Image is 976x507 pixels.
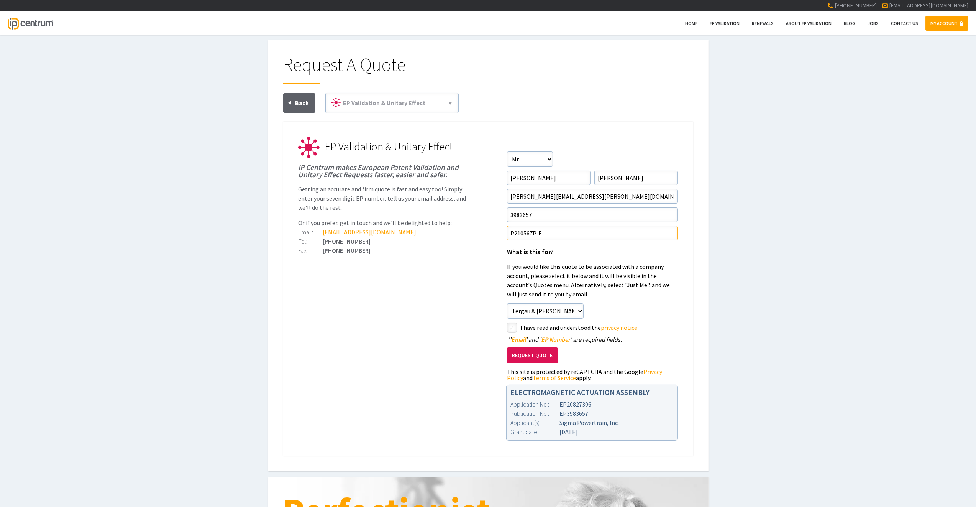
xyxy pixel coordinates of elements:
input: Email [507,189,678,204]
span: Back [295,99,309,107]
a: EP Validation & Unitary Effect [329,96,455,110]
div: Grant date : [510,427,559,436]
a: IP Centrum [8,11,53,35]
span: Renewals [752,20,774,26]
div: Applicant(s) : [510,418,559,427]
span: About EP Validation [786,20,832,26]
a: Home [680,16,702,31]
span: Email [511,336,526,343]
div: EP20827306 [510,400,674,409]
a: Terms of Service [533,374,576,382]
a: Privacy Policy [507,368,662,382]
a: [EMAIL_ADDRESS][DOMAIN_NAME] [323,228,417,236]
input: Surname [594,171,678,185]
label: I have read and understood the [520,323,678,333]
span: EP Validation [710,20,740,26]
p: If you would like this quote to be associated with a company account, please select it below and ... [507,262,678,299]
input: Your Reference [507,226,678,240]
label: styled-checkbox [507,323,517,333]
button: Request Quote [507,347,558,363]
a: About EP Validation [781,16,837,31]
span: EP Validation & Unitary Effect [343,99,426,107]
div: Publication No : [510,409,559,418]
a: privacy notice [601,324,637,331]
h1: ELECTROMAGNETIC ACTUATION ASSEMBLY [510,389,674,396]
h1: What is this for? [507,249,678,256]
h1: Request A Quote [283,55,693,84]
div: EP3983657 [510,409,674,418]
div: [DATE] [510,427,674,436]
div: [PHONE_NUMBER] [299,238,469,244]
p: Getting an accurate and firm quote is fast and easy too! Simply enter your seven digit EP number,... [299,184,469,212]
div: Tel: [299,238,323,244]
a: EP Validation [705,16,745,31]
span: Jobs [868,20,879,26]
span: EP Validation & Unitary Effect [325,140,453,153]
a: [EMAIL_ADDRESS][DOMAIN_NAME] [889,2,968,9]
input: First Name [507,171,591,185]
span: [PHONE_NUMBER] [835,2,877,9]
span: EP Number [541,336,570,343]
div: Sigma Powertrain, Inc. [510,418,674,427]
h1: IP Centrum makes European Patent Validation and Unitary Effect Requests faster, easier and safer. [299,164,469,178]
a: Back [283,93,315,113]
a: Contact Us [886,16,923,31]
span: Blog [844,20,855,26]
div: [PHONE_NUMBER] [299,247,469,254]
div: ' ' and ' ' are required fields. [507,336,678,342]
p: Or if you prefer, get in touch and we'll be delighted to help: [299,218,469,227]
a: Jobs [863,16,884,31]
span: Home [685,20,697,26]
div: Application No : [510,400,559,409]
div: This site is protected by reCAPTCHA and the Google and apply. [507,369,678,381]
span: Contact Us [891,20,918,26]
a: Blog [839,16,860,31]
input: EP Number [507,207,678,222]
div: Fax: [299,247,323,254]
a: MY ACCOUNT [925,16,968,31]
a: Renewals [747,16,779,31]
div: Email: [299,229,323,235]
